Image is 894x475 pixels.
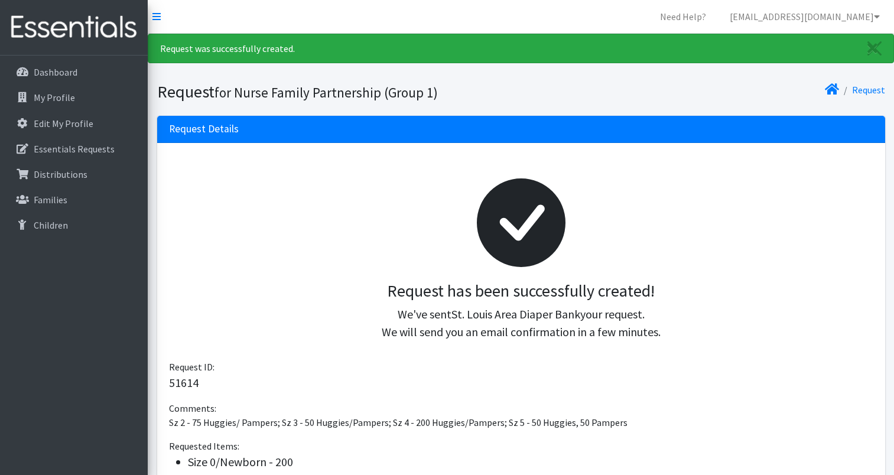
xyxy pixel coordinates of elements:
[5,112,143,135] a: Edit My Profile
[852,84,885,96] a: Request
[178,281,864,301] h3: Request has been successfully created!
[34,118,93,129] p: Edit My Profile
[148,34,894,63] div: Request was successfully created.
[188,453,873,471] li: Size 0/Newborn - 200
[5,162,143,186] a: Distributions
[5,137,143,161] a: Essentials Requests
[157,82,517,102] h1: Request
[214,84,438,101] small: for Nurse Family Partnership (Group 1)
[5,60,143,84] a: Dashboard
[5,188,143,212] a: Families
[34,143,115,155] p: Essentials Requests
[720,5,889,28] a: [EMAIL_ADDRESS][DOMAIN_NAME]
[178,305,864,341] p: We've sent your request. We will send you an email confirmation in a few minutes.
[34,66,77,78] p: Dashboard
[856,34,893,63] a: Close
[5,86,143,109] a: My Profile
[169,374,873,392] p: 51614
[169,123,239,135] h3: Request Details
[169,415,873,430] p: Sz 2 - 75 Huggies/ Pampers; Sz 3 - 50 Huggies/Pampers; Sz 4 - 200 Huggies/Pampers; Sz 5 - 50 Hugg...
[34,194,67,206] p: Families
[651,5,716,28] a: Need Help?
[34,168,87,180] p: Distributions
[34,92,75,103] p: My Profile
[169,402,216,414] span: Comments:
[34,219,68,231] p: Children
[169,440,239,452] span: Requested Items:
[5,213,143,237] a: Children
[5,8,143,47] img: HumanEssentials
[451,307,580,321] span: St. Louis Area Diaper Bank
[169,361,214,373] span: Request ID:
